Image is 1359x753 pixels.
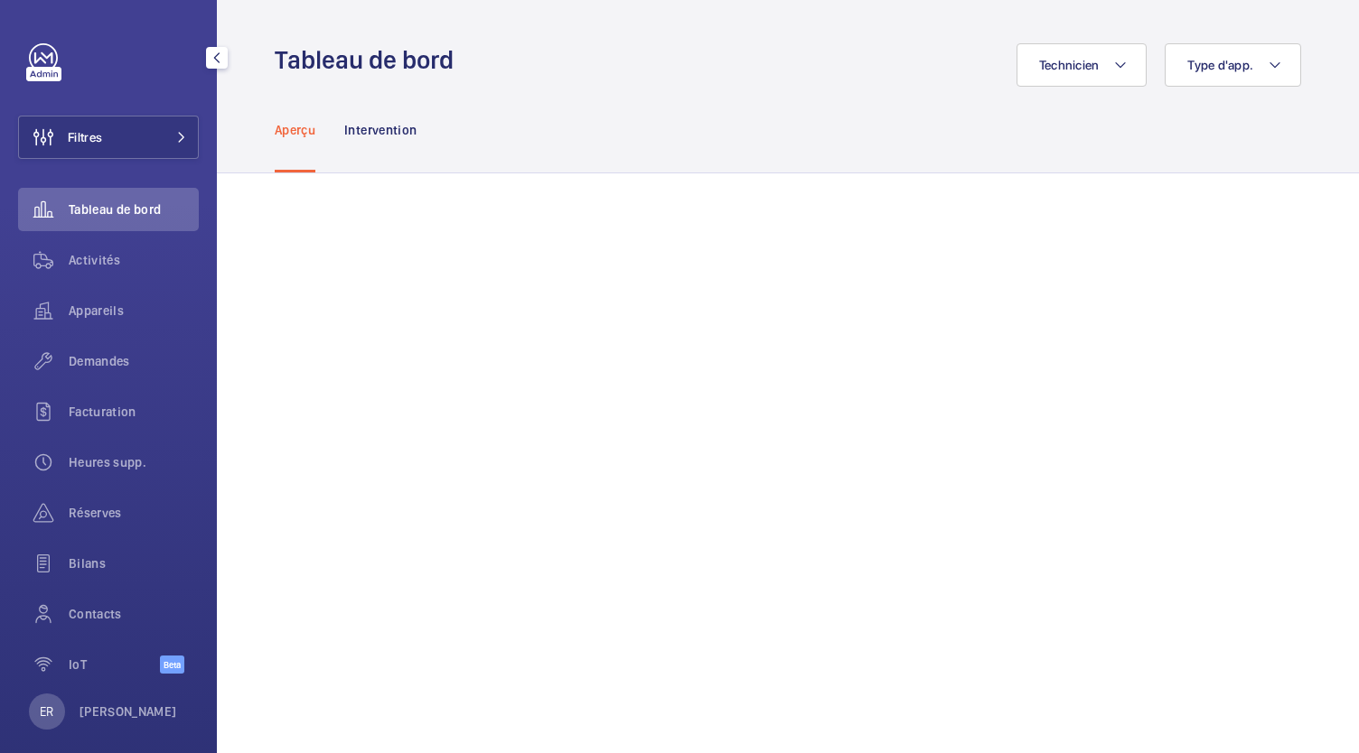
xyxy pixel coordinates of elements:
[69,504,199,522] span: Réserves
[1017,43,1148,87] button: Technicien
[1187,58,1253,72] span: Type d'app.
[18,116,199,159] button: Filtres
[69,453,199,471] span: Heures supp.
[69,554,199,572] span: Bilans
[68,128,102,146] span: Filtres
[69,251,199,269] span: Activités
[69,302,199,320] span: Appareils
[344,121,417,139] p: Intervention
[69,605,199,623] span: Contacts
[1165,43,1301,87] button: Type d'app.
[69,655,160,674] span: IoT
[69,200,199,218] span: Tableau de bord
[160,655,184,674] span: Beta
[40,702,53,720] p: ER
[80,702,177,720] p: [PERSON_NAME]
[69,403,199,421] span: Facturation
[275,121,315,139] p: Aperçu
[1039,58,1100,72] span: Technicien
[69,352,199,370] span: Demandes
[275,43,464,77] h1: Tableau de bord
